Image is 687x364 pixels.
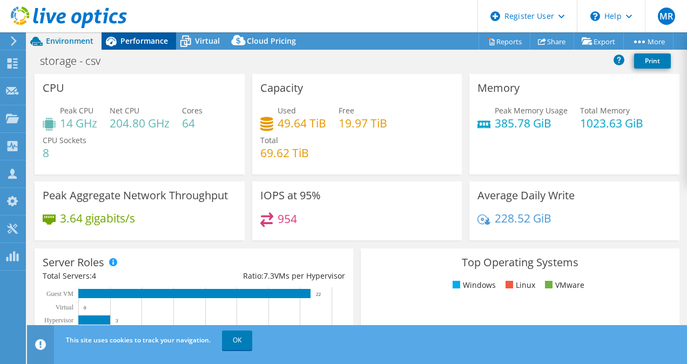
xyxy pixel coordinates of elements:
span: Environment [46,36,93,46]
h4: 385.78 GiB [495,117,568,129]
h3: Memory [477,82,520,94]
span: CPU Sockets [43,135,86,145]
span: Used [278,105,296,116]
span: Peak CPU [60,105,93,116]
span: Virtual [195,36,220,46]
h4: 49.64 TiB [278,117,326,129]
h4: 1023.63 GiB [580,117,643,129]
text: 3 [116,318,118,323]
span: Cores [182,105,203,116]
span: Net CPU [110,105,139,116]
h4: 69.62 TiB [260,147,309,159]
h3: CPU [43,82,64,94]
h4: 64 [182,117,203,129]
h4: 8 [43,147,86,159]
h3: Peak Aggregate Network Throughput [43,190,228,201]
span: Total [260,135,278,145]
li: Windows [450,279,496,291]
a: OK [222,331,252,350]
li: Linux [503,279,535,291]
span: Total Memory [580,105,630,116]
h3: IOPS at 95% [260,190,321,201]
h3: Server Roles [43,257,104,268]
a: Share [530,33,574,50]
h4: 3.64 gigabits/s [60,212,135,224]
h1: storage - csv [35,55,117,67]
h3: Average Daily Write [477,190,575,201]
span: This site uses cookies to track your navigation. [66,335,211,345]
h4: 19.97 TiB [339,117,387,129]
span: Performance [120,36,168,46]
text: Guest VM [46,290,73,298]
a: More [623,33,673,50]
a: Reports [479,33,530,50]
h4: 954 [278,213,297,225]
h3: Capacity [260,82,303,94]
li: VMware [542,279,584,291]
a: Print [634,53,671,69]
span: 7.3 [264,271,274,281]
span: 4 [92,271,96,281]
div: Ratio: VMs per Hypervisor [194,270,345,282]
span: MR [658,8,675,25]
h4: 14 GHz [60,117,97,129]
h4: 228.52 GiB [495,212,551,224]
div: Total Servers: [43,270,194,282]
span: Peak Memory Usage [495,105,568,116]
svg: \n [590,11,600,21]
span: Cloud Pricing [247,36,296,46]
h4: 204.80 GHz [110,117,170,129]
text: 22 [316,292,321,297]
text: Virtual [56,304,74,311]
text: Hypervisor [44,316,73,324]
a: Export [574,33,624,50]
span: Free [339,105,354,116]
h3: Top Operating Systems [369,257,671,268]
text: 0 [84,305,86,311]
